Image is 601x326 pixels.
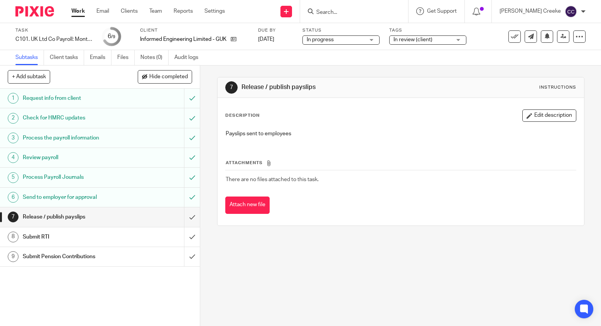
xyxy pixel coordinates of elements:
h1: Submit RTI [23,231,125,243]
a: Settings [204,7,225,15]
div: 7 [225,81,238,94]
span: Attachments [226,161,263,165]
div: 2 [8,113,19,124]
a: Client tasks [50,50,84,65]
p: Informed Engineering Limited - GUK2498 [140,35,227,43]
div: 6 [108,32,115,41]
a: Emails [90,50,111,65]
small: /9 [111,35,115,39]
div: Instructions [539,84,576,91]
div: 6 [8,192,19,203]
p: Payslips sent to employees [226,130,576,138]
h1: Check for HMRC updates [23,112,125,124]
span: Get Support [427,8,457,14]
h1: Release / publish payslips [23,211,125,223]
a: Audit logs [174,50,204,65]
button: + Add subtask [8,70,50,83]
button: Attach new file [225,197,270,214]
h1: Process the payroll information [23,132,125,144]
a: Subtasks [15,50,44,65]
div: 3 [8,133,19,143]
h1: Submit Pension Contributions [23,251,125,262]
a: Email [96,7,109,15]
span: There are no files attached to this task. [226,177,319,182]
h1: Release / publish payslips [241,83,417,91]
div: 7 [8,212,19,222]
span: In progress [307,37,334,42]
a: Team [149,7,162,15]
p: Description [225,113,260,119]
div: 5 [8,172,19,183]
label: Status [302,27,380,34]
a: Files [117,50,135,65]
button: Edit description [522,109,576,122]
div: C101. UK Ltd Co Payroll: Monthly [15,35,93,43]
span: [DATE] [258,37,274,42]
button: Hide completed [138,70,192,83]
img: svg%3E [565,5,577,18]
div: 4 [8,152,19,163]
h1: Review payroll [23,152,125,163]
label: Tags [389,27,466,34]
label: Client [140,27,248,34]
p: [PERSON_NAME] Creeke [500,7,561,15]
label: Due by [258,27,293,34]
label: Task [15,27,93,34]
a: Reports [174,7,193,15]
div: 9 [8,251,19,262]
span: In review (client) [393,37,432,42]
img: Pixie [15,6,54,17]
a: Clients [121,7,138,15]
span: Hide completed [149,74,188,80]
a: Work [71,7,85,15]
div: 1 [8,93,19,104]
h1: Process Payroll Journals [23,171,125,183]
h1: Request info from client [23,92,125,104]
h1: Send to employer for approval [23,192,125,203]
div: 8 [8,232,19,242]
a: Notes (0) [140,50,169,65]
input: Search [316,9,385,16]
